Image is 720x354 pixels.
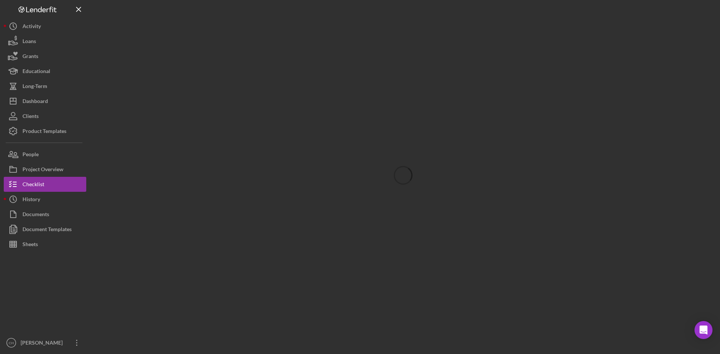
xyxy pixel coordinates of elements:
div: Long-Term [22,79,47,96]
div: Sheets [22,237,38,254]
button: Dashboard [4,94,86,109]
button: Checklist [4,177,86,192]
button: CH[PERSON_NAME] [4,335,86,350]
div: [PERSON_NAME] [19,335,67,352]
div: Checklist [22,177,44,194]
button: Product Templates [4,124,86,139]
div: Loans [22,34,36,51]
div: Documents [22,207,49,224]
div: People [22,147,39,164]
div: Clients [22,109,39,125]
button: Document Templates [4,222,86,237]
button: Long-Term [4,79,86,94]
button: Sheets [4,237,86,252]
div: History [22,192,40,209]
button: Educational [4,64,86,79]
div: Activity [22,19,41,36]
button: Documents [4,207,86,222]
button: People [4,147,86,162]
div: Open Intercom Messenger [694,321,712,339]
button: History [4,192,86,207]
text: CH [9,341,14,345]
button: Grants [4,49,86,64]
button: Project Overview [4,162,86,177]
div: Grants [22,49,38,66]
div: Dashboard [22,94,48,111]
button: Clients [4,109,86,124]
div: Product Templates [22,124,66,140]
div: Project Overview [22,162,63,179]
button: Activity [4,19,86,34]
button: Loans [4,34,86,49]
div: Educational [22,64,50,81]
div: Document Templates [22,222,72,239]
